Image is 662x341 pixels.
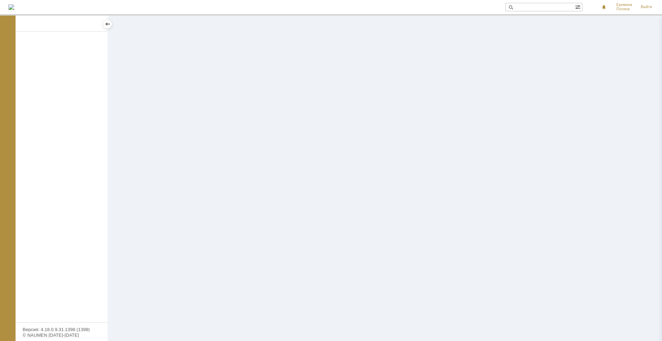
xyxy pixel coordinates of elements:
[23,327,100,332] div: Версия: 4.18.0.9.31.1398 (1398)
[575,3,582,10] span: Расширенный поиск
[23,333,100,337] div: © NAUMEN [DATE]-[DATE]
[616,3,632,7] span: Еремина
[103,20,112,28] div: Скрыть меню
[616,7,632,11] span: Полина
[8,4,14,10] a: Перейти на домашнюю страницу
[8,4,14,10] img: logo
